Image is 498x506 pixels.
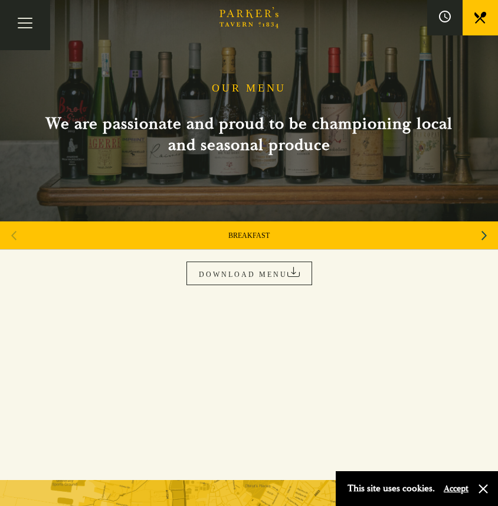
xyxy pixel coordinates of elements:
[212,82,286,95] h1: OUR MENU
[31,113,467,156] h2: We are passionate and proud to be championing local and seasonal produce
[228,231,270,240] a: BREAKFAST
[348,480,435,497] p: This site uses cookies.
[186,262,312,285] a: DOWNLOAD MENU
[477,483,489,495] button: Close and accept
[444,483,468,494] button: Accept
[476,223,492,249] div: Next slide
